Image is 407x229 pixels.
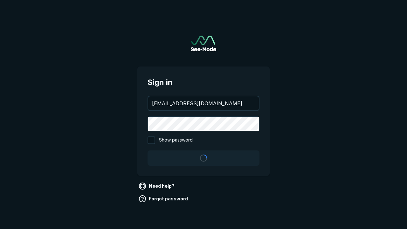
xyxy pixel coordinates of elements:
img: See-Mode Logo [191,36,216,51]
a: Go to sign in [191,36,216,51]
a: Need help? [137,181,177,191]
span: Show password [159,136,193,144]
span: Sign in [148,77,259,88]
a: Forgot password [137,194,190,204]
input: your@email.com [148,96,259,110]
